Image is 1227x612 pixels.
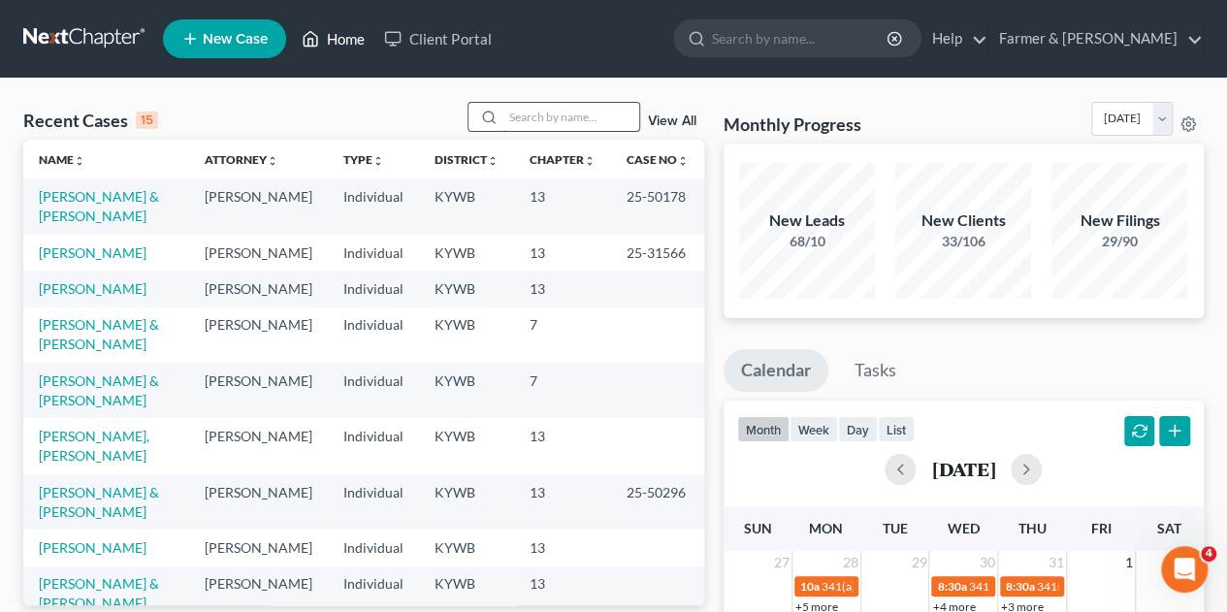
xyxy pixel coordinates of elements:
td: KYWB [419,307,514,363]
a: [PERSON_NAME] & [PERSON_NAME] [39,316,159,352]
td: Individual [328,530,419,565]
a: Farmer & [PERSON_NAME] [989,21,1203,56]
a: Chapterunfold_more [530,152,596,167]
div: New Leads [739,209,875,232]
td: 13 [514,418,611,473]
td: [PERSON_NAME] [189,474,328,530]
td: Individual [328,307,419,363]
span: Sat [1157,520,1181,536]
td: KYWB [419,271,514,306]
span: 28 [841,551,860,574]
a: Client Portal [374,21,500,56]
span: New Case [203,32,268,47]
td: 13 [514,235,611,271]
a: [PERSON_NAME], [PERSON_NAME] [39,428,149,464]
td: [PERSON_NAME] [189,235,328,271]
td: KYWB [419,363,514,418]
td: Individual [328,418,419,473]
td: Individual [328,271,419,306]
span: 8:30a [937,579,966,594]
td: Individual [328,363,419,418]
a: Districtunfold_more [435,152,499,167]
i: unfold_more [372,155,384,167]
td: [PERSON_NAME] [189,178,328,234]
td: KYWB [419,235,514,271]
a: Tasks [837,349,914,392]
a: Attorneyunfold_more [205,152,278,167]
a: Nameunfold_more [39,152,85,167]
a: Calendar [724,349,828,392]
a: [PERSON_NAME] & [PERSON_NAME] [39,484,159,520]
td: 13 [514,271,611,306]
input: Search by name... [712,20,889,56]
td: 13 [514,178,611,234]
span: 8:30a [1006,579,1035,594]
h3: Monthly Progress [724,113,861,136]
i: unfold_more [267,155,278,167]
td: [PERSON_NAME] [189,271,328,306]
a: [PERSON_NAME] [39,280,146,297]
div: New Filings [1051,209,1187,232]
td: Individual [328,474,419,530]
div: 29/90 [1051,232,1187,251]
a: [PERSON_NAME] [39,539,146,556]
span: 29 [909,551,928,574]
h2: [DATE] [931,459,995,479]
td: Individual [328,235,419,271]
div: New Clients [895,209,1031,232]
td: 7 [514,363,611,418]
td: KYWB [419,418,514,473]
div: 15 [136,112,158,129]
a: Help [922,21,987,56]
div: Recent Cases [23,109,158,132]
a: View All [648,114,696,128]
span: 27 [772,551,791,574]
td: 25-50296 [611,474,704,530]
span: Mon [809,520,843,536]
div: 33/106 [895,232,1031,251]
td: 25-31566 [611,235,704,271]
td: 13 [514,530,611,565]
i: unfold_more [74,155,85,167]
a: [PERSON_NAME] & [PERSON_NAME] [39,372,159,408]
a: Typeunfold_more [343,152,384,167]
i: unfold_more [677,155,689,167]
td: [PERSON_NAME] [189,530,328,565]
td: 7 [514,307,611,363]
span: Fri [1090,520,1111,536]
a: Home [292,21,374,56]
td: 13 [514,474,611,530]
iframe: Intercom live chat [1161,546,1208,593]
span: Sun [743,520,771,536]
td: KYWB [419,530,514,565]
span: 10a [800,579,820,594]
i: unfold_more [487,155,499,167]
td: 25-50178 [611,178,704,234]
a: [PERSON_NAME] & [PERSON_NAME] [39,575,159,611]
div: 68/10 [739,232,875,251]
a: [PERSON_NAME] [39,244,146,261]
td: KYWB [419,474,514,530]
td: [PERSON_NAME] [189,363,328,418]
a: Case Nounfold_more [627,152,689,167]
button: week [790,416,838,442]
button: list [878,416,915,442]
input: Search by name... [503,103,639,131]
a: [PERSON_NAME] & [PERSON_NAME] [39,188,159,224]
i: unfold_more [584,155,596,167]
td: KYWB [419,178,514,234]
span: 4 [1201,546,1216,562]
td: Individual [328,178,419,234]
button: month [737,416,790,442]
span: Tue [882,520,907,536]
span: 1 [1123,551,1135,574]
span: Wed [948,520,980,536]
button: day [838,416,878,442]
span: 341(a) meeting for [PERSON_NAME] [822,579,1009,594]
span: 30 [978,551,997,574]
span: 341(a) meeting for [PERSON_NAME] [968,579,1155,594]
span: Thu [1018,520,1047,536]
span: 31 [1047,551,1066,574]
td: [PERSON_NAME] [189,307,328,363]
td: [PERSON_NAME] [189,418,328,473]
